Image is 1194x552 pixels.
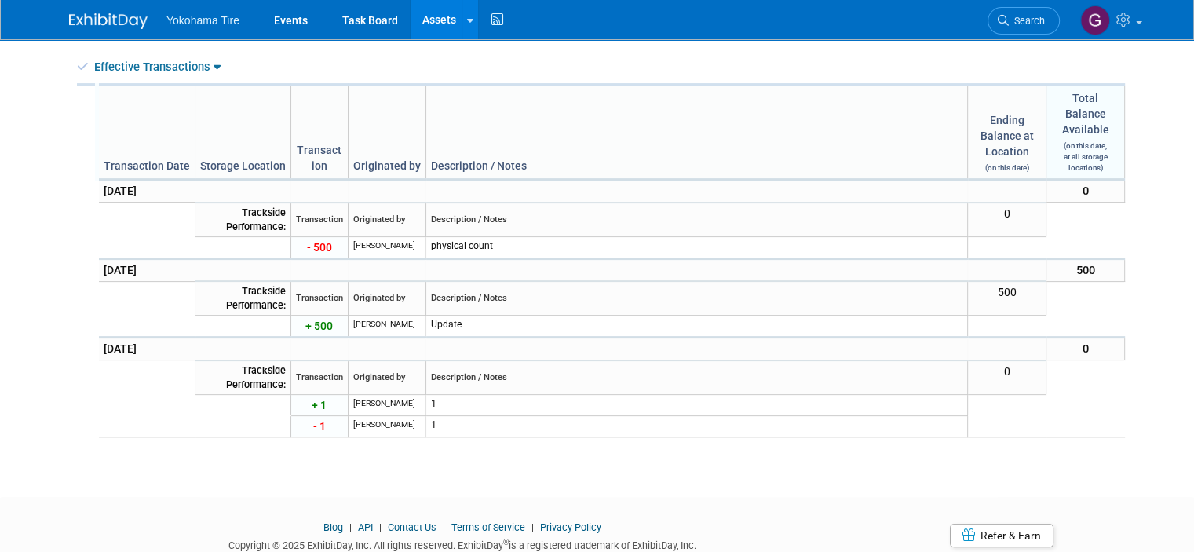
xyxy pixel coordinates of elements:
[97,180,195,203] td: [DATE]
[1046,85,1125,180] td: Total Balance Available
[950,524,1053,547] a: Refer & Earn
[307,241,332,254] span: - 500
[94,60,221,74] a: Effective Transactions
[348,281,425,315] td: Originated by
[1009,15,1045,27] span: Search
[97,258,195,281] td: [DATE]
[323,521,343,533] a: Blog
[348,85,425,180] td: Originated by
[348,203,425,236] td: Originated by
[1083,184,1089,198] span: 0
[226,364,286,390] span: Trackside Performance:
[968,85,1046,180] td: Ending Balance at Location
[290,360,348,394] td: Transaction
[312,399,327,411] span: + 1
[166,14,239,27] span: Yokohama Tire
[1080,5,1110,35] img: gina Witter
[226,207,286,232] span: Trackside Performance:
[431,318,963,331] div: Update
[431,419,963,432] div: 1
[290,281,348,315] td: Transaction
[425,281,968,315] td: Description / Notes
[1051,137,1119,174] div: (on this date, at all storage locations)
[348,394,425,415] td: [PERSON_NAME]
[451,521,525,533] a: Terms of Service
[439,521,449,533] span: |
[226,285,286,311] span: Trackside Performance:
[69,13,148,29] img: ExhibitDay
[358,521,373,533] a: API
[348,360,425,394] td: Originated by
[528,521,538,533] span: |
[973,159,1041,174] div: (on this date)
[313,420,326,433] span: - 1
[1083,342,1089,356] span: 0
[290,203,348,236] td: Transaction
[290,85,348,180] td: Transaction
[988,7,1060,35] a: Search
[348,316,425,338] td: [PERSON_NAME]
[425,360,968,394] td: Description / Notes
[97,338,195,360] td: [DATE]
[348,236,425,258] td: [PERSON_NAME]
[998,286,1017,298] span: 500
[431,397,963,411] div: 1
[375,521,385,533] span: |
[345,521,356,533] span: |
[1076,263,1095,277] span: 500
[97,85,195,180] td: Transaction Date
[305,320,333,332] span: + 500
[195,85,290,180] td: Storage Location
[503,538,509,547] sup: ®
[540,521,601,533] a: Privacy Policy
[388,521,436,533] a: Contact Us
[425,203,968,236] td: Description / Notes
[1004,365,1010,378] span: 0
[348,415,425,437] td: [PERSON_NAME]
[1004,207,1010,220] span: 0
[425,85,968,180] td: Description / Notes
[431,239,963,253] div: physical count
